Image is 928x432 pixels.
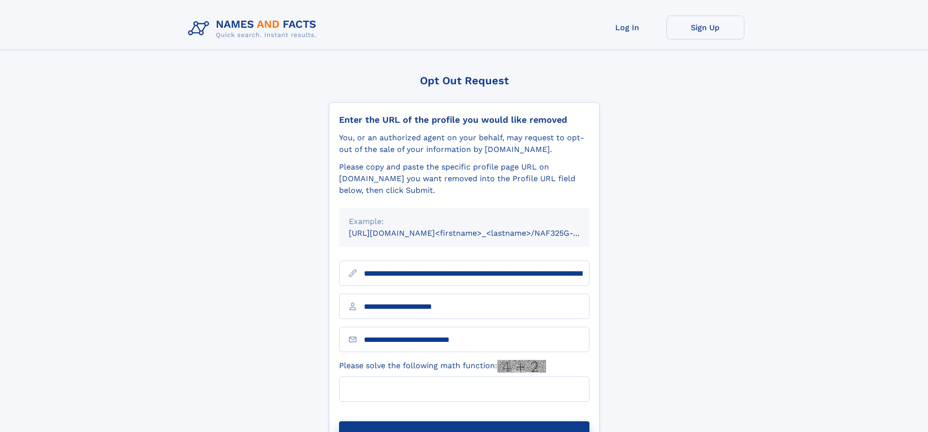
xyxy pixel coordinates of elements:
a: Sign Up [666,16,744,39]
img: Logo Names and Facts [184,16,324,42]
small: [URL][DOMAIN_NAME]<firstname>_<lastname>/NAF325G-xxxxxxxx [349,228,608,238]
div: Opt Out Request [329,75,600,87]
div: You, or an authorized agent on your behalf, may request to opt-out of the sale of your informatio... [339,132,589,155]
div: Example: [349,216,580,227]
a: Log In [588,16,666,39]
label: Please solve the following math function: [339,360,546,373]
div: Enter the URL of the profile you would like removed [339,114,589,125]
div: Please copy and paste the specific profile page URL on [DOMAIN_NAME] you want removed into the Pr... [339,161,589,196]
